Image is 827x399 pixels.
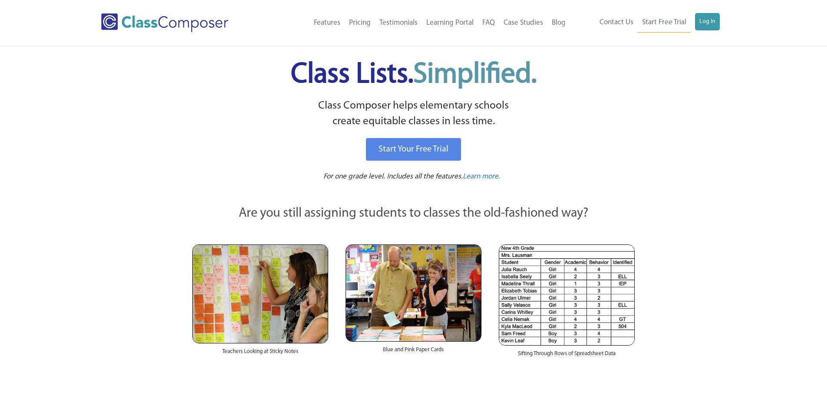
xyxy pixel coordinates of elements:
a: Testimonials [375,13,422,33]
span: For one grade level. Includes all the features. [323,173,463,180]
a: Case Studies [499,13,547,33]
a: Pricing [345,13,375,33]
div: Teachers Looking at Sticky Notes [192,343,328,364]
a: Contact Us [595,13,638,32]
nav: Header Menu [570,13,720,33]
p: Are you still assigning students to classes the old-fashioned way? [192,204,635,223]
nav: Header Menu [264,13,570,33]
img: Spreadsheets [499,244,635,346]
a: Blog [547,13,570,33]
span: Simplified. [413,61,537,89]
a: Log In [695,13,720,30]
a: Learn more. [463,171,500,182]
img: Class Composer [101,13,228,32]
a: Start Free Trial [638,13,691,33]
span: Start Your Free Trial [379,145,448,154]
div: Sifting Through Rows of Spreadsheet Data [499,346,635,366]
span: Class Lists. [291,61,537,89]
a: Features [310,13,345,33]
div: Blue and Pink Paper Cards [346,342,481,363]
img: Blue and Pink Paper Cards [346,244,481,341]
span: Learn more. [463,173,500,180]
p: Class Composer helps elementary schools create equitable classes in less time. [191,98,636,130]
a: FAQ [478,13,499,33]
img: Teachers Looking at Sticky Notes [192,244,328,343]
a: Learning Portal [422,13,478,33]
a: Start Your Free Trial [366,138,461,161]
